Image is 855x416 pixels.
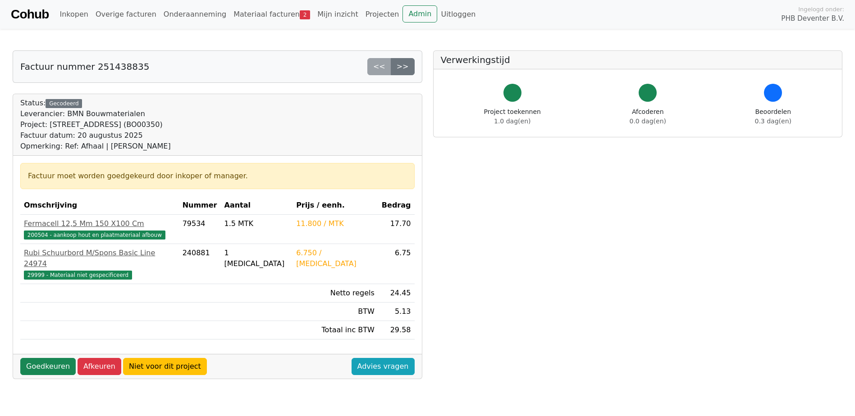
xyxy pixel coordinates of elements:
[630,118,666,125] span: 0.0 dag(en)
[11,4,49,25] a: Cohub
[28,171,407,181] div: Factuur moet worden goedgekeurd door inkoper of manager.
[296,218,375,229] div: 11.800 / MTK
[20,119,171,130] div: Project: [STREET_ADDRESS] (BO00350)
[20,61,149,72] h5: Factuur nummer 251438835
[78,358,121,375] a: Afkeuren
[437,5,479,23] a: Uitloggen
[123,358,207,375] a: Niet voor dit project
[20,109,171,119] div: Leverancier: BMN Bouwmaterialen
[293,196,378,215] th: Prijs / eenh.
[300,10,310,19] span: 2
[20,141,171,152] div: Opmerking: Ref: Afhaal | [PERSON_NAME]
[293,303,378,321] td: BTW
[20,358,76,375] a: Goedkeuren
[314,5,362,23] a: Mijn inzicht
[224,248,289,269] div: 1 [MEDICAL_DATA]
[179,244,221,284] td: 240881
[755,107,791,126] div: Beoordelen
[56,5,91,23] a: Inkopen
[293,321,378,339] td: Totaal inc BTW
[24,271,132,280] span: 29999 - Materiaal niet gespecificeerd
[293,284,378,303] td: Netto regels
[378,321,415,339] td: 29.58
[296,248,375,269] div: 6.750 / [MEDICAL_DATA]
[798,5,844,14] span: Ingelogd onder:
[221,196,293,215] th: Aantal
[484,107,541,126] div: Project toekennen
[441,54,835,65] h5: Verwerkingstijd
[179,215,221,244] td: 79534
[92,5,160,23] a: Overige facturen
[20,196,179,215] th: Omschrijving
[160,5,230,23] a: Onderaanneming
[20,130,171,141] div: Factuur datum: 20 augustus 2025
[224,218,289,229] div: 1.5 MTK
[391,58,415,75] a: >>
[630,107,666,126] div: Afcoderen
[179,196,221,215] th: Nummer
[362,5,403,23] a: Projecten
[755,118,791,125] span: 0.3 dag(en)
[24,218,175,240] a: Fermacell 12,5 Mm 150 X100 Cm200504 - aankoop hout en plaatmateriaal afbouw
[24,231,165,240] span: 200504 - aankoop hout en plaatmateriaal afbouw
[378,196,415,215] th: Bedrag
[46,99,82,108] div: Gecodeerd
[24,248,175,280] a: Rubi Schuurbord M/Spons Basic Line 2497429999 - Materiaal niet gespecificeerd
[378,284,415,303] td: 24.45
[20,98,171,152] div: Status:
[781,14,844,24] span: PHB Deventer B.V.
[378,215,415,244] td: 17.70
[24,248,175,269] div: Rubi Schuurbord M/Spons Basic Line 24974
[494,118,530,125] span: 1.0 dag(en)
[230,5,314,23] a: Materiaal facturen2
[402,5,437,23] a: Admin
[378,303,415,321] td: 5.13
[352,358,415,375] a: Advies vragen
[24,218,175,229] div: Fermacell 12,5 Mm 150 X100 Cm
[378,244,415,284] td: 6.75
